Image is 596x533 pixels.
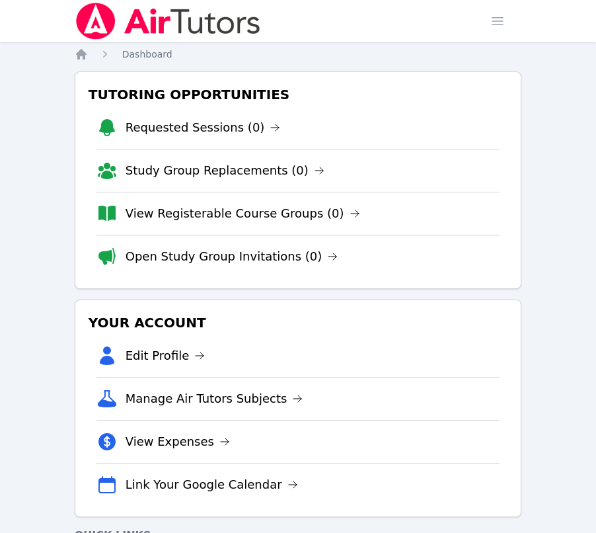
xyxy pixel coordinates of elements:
[126,475,298,494] a: Link Your Google Calendar
[126,389,303,408] a: Manage Air Tutors Subjects
[86,311,511,335] h3: Your Account
[86,83,511,106] h3: Tutoring Opportunities
[126,204,360,223] a: View Registerable Course Groups (0)
[126,118,281,137] a: Requested Sessions (0)
[126,432,230,451] a: View Expenses
[75,48,522,61] nav: Breadcrumb
[122,49,172,60] span: Dashboard
[126,347,205,365] a: Edit Profile
[126,161,324,180] a: Study Group Replacements (0)
[75,3,262,40] img: Air Tutors
[126,247,338,266] a: Open Study Group Invitations (0)
[122,48,172,61] a: Dashboard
